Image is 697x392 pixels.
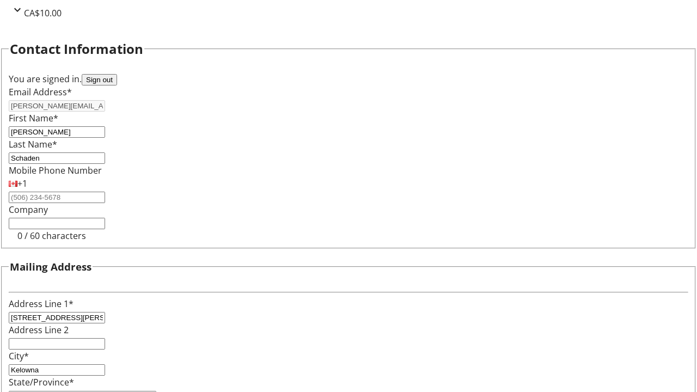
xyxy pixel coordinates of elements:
label: Address Line 1* [9,298,74,310]
button: Sign out [82,74,117,85]
h2: Contact Information [10,39,143,59]
label: Company [9,204,48,216]
label: First Name* [9,112,58,124]
label: City* [9,350,29,362]
label: Address Line 2 [9,324,69,336]
tr-character-limit: 0 / 60 characters [17,230,86,242]
h3: Mailing Address [10,259,91,274]
label: Last Name* [9,138,57,150]
label: Email Address* [9,86,72,98]
label: State/Province* [9,376,74,388]
div: You are signed in. [9,72,688,85]
input: (506) 234-5678 [9,192,105,203]
input: City [9,364,105,376]
span: CA$10.00 [24,7,62,19]
input: Address [9,312,105,323]
label: Mobile Phone Number [9,164,102,176]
